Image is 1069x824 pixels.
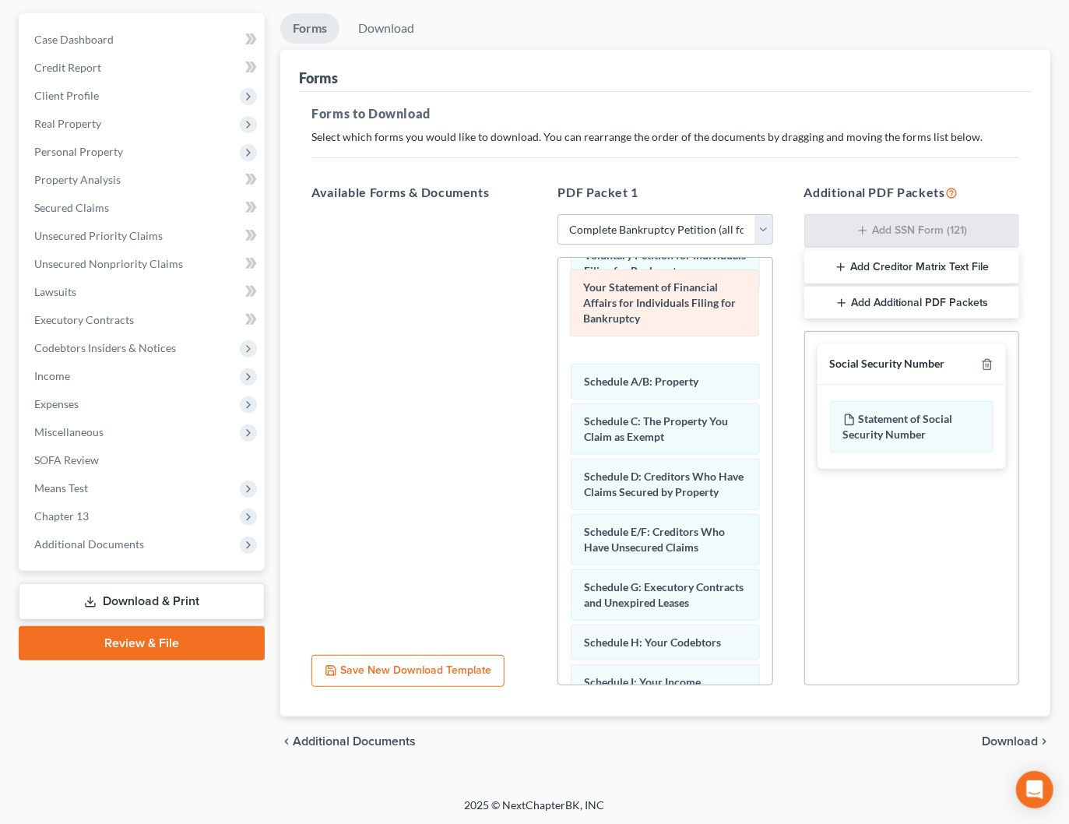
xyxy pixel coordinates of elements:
button: Add Additional PDF Packets [804,287,1019,319]
button: Save New Download Template [311,655,505,688]
span: Expenses [34,397,79,410]
p: Select which forms you would like to download. You can rearrange the order of the documents by dr... [311,129,1019,145]
span: Credit Report [34,61,101,74]
span: Income [34,369,70,382]
span: Unsecured Nonpriority Claims [34,257,183,270]
span: Means Test [34,481,88,495]
span: Secured Claims [34,201,109,214]
button: Download chevron_right [982,735,1050,748]
span: Schedule D: Creditors Who Have Claims Secured by Property [584,470,744,498]
span: Schedule C: The Property You Claim as Exempt [584,414,728,443]
a: Lawsuits [22,278,265,306]
span: Schedule H: Your Codebtors [584,636,721,649]
span: Real Property [34,117,101,130]
span: Additional Documents [34,537,144,551]
a: Property Analysis [22,166,265,194]
h5: Available Forms & Documents [311,183,526,202]
h5: Additional PDF Packets [804,183,1019,202]
span: Additional Documents [293,735,416,748]
i: chevron_right [1038,735,1050,748]
div: Forms [299,69,338,87]
span: Your Statement of Financial Affairs for Individuals Filing for Bankruptcy [583,280,736,325]
div: Social Security Number [830,357,945,372]
span: Codebtors Insiders & Notices [34,341,176,354]
a: Executory Contracts [22,306,265,334]
button: Add SSN Form (121) [804,214,1019,248]
span: Schedule A/B: Property [584,375,698,388]
a: Unsecured Priority Claims [22,222,265,250]
h5: Forms to Download [311,104,1019,123]
h5: PDF Packet 1 [557,183,772,202]
span: Unsecured Priority Claims [34,229,163,242]
span: Schedule G: Executory Contracts and Unexpired Leases [584,580,744,609]
div: Statement of Social Security Number [830,401,993,452]
a: Credit Report [22,54,265,82]
span: SOFA Review [34,453,99,467]
a: SOFA Review [22,446,265,474]
a: Download & Print [19,583,265,620]
span: Executory Contracts [34,313,134,326]
span: Lawsuits [34,285,76,298]
button: Add Creditor Matrix Text File [804,251,1019,283]
span: Miscellaneous [34,425,104,438]
a: Case Dashboard [22,26,265,54]
span: Client Profile [34,89,99,102]
span: Download [982,735,1038,748]
span: Schedule E/F: Creditors Who Have Unsecured Claims [584,525,725,554]
span: Chapter 13 [34,509,89,523]
span: Schedule I: Your Income [584,675,701,688]
a: Forms [280,13,339,44]
span: Case Dashboard [34,33,114,46]
span: Property Analysis [34,173,121,186]
i: chevron_left [280,735,293,748]
span: Personal Property [34,145,123,158]
a: Download [346,13,427,44]
a: Review & File [19,626,265,660]
a: chevron_left Additional Documents [280,735,416,748]
div: Open Intercom Messenger [1016,771,1053,808]
a: Secured Claims [22,194,265,222]
a: Unsecured Nonpriority Claims [22,250,265,278]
